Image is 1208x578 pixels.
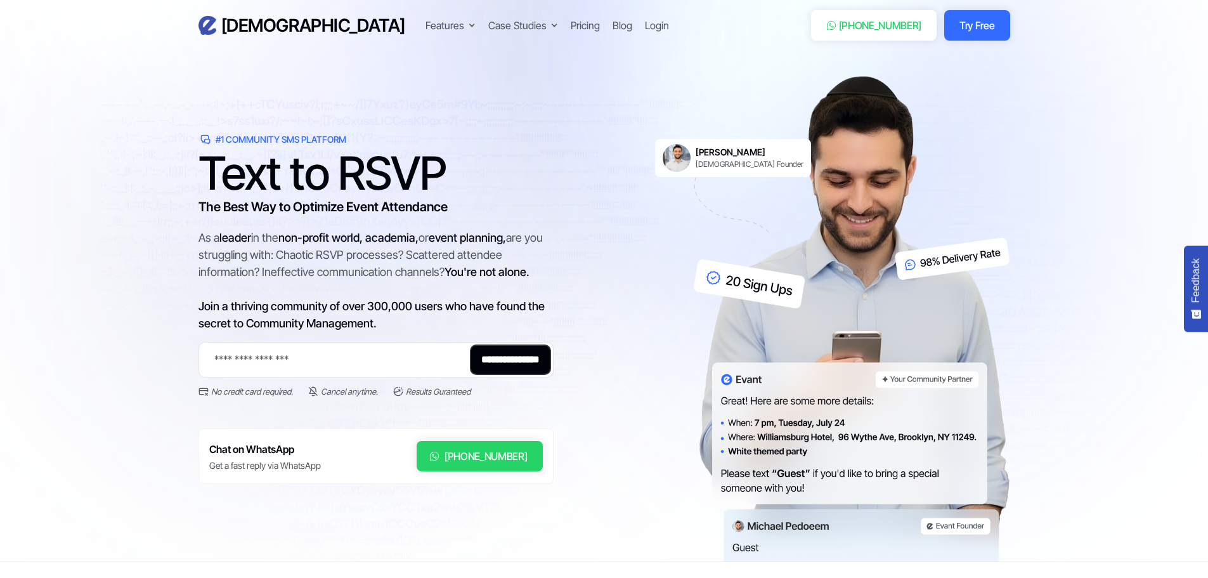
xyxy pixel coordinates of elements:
[198,154,554,192] h1: Text to RSVP
[219,231,251,244] span: leader
[209,459,321,472] div: Get a fast reply via WhatsApp
[1190,258,1202,303] span: Feedback
[198,342,554,398] form: Email Form 2
[198,197,554,216] h3: The Best Way to Optimize Event Attendance
[278,231,419,244] span: non-profit world, academia,
[613,18,632,33] a: Blog
[696,159,803,169] div: [DEMOGRAPHIC_DATA] Founder
[655,139,811,177] a: [PERSON_NAME][DEMOGRAPHIC_DATA] Founder
[696,147,803,158] h6: [PERSON_NAME]
[488,18,558,33] div: Case Studies
[425,18,464,33] div: Features
[209,441,321,458] h6: Chat on WhatsApp
[571,18,600,33] a: Pricing
[488,18,547,33] div: Case Studies
[216,133,346,146] div: #1 Community SMS Platform
[198,15,405,37] a: home
[406,385,471,398] div: Results Guranteed
[944,10,1010,41] a: Try Free
[445,449,528,464] div: [PHONE_NUMBER]
[221,15,405,37] h3: [DEMOGRAPHIC_DATA]
[198,229,554,332] div: As a in the or are you struggling with: Chaotic RSVP processes? Scattered attendee information? I...
[211,385,293,398] div: No credit card required.
[839,18,922,33] div: [PHONE_NUMBER]
[321,385,378,398] div: Cancel anytime.
[417,441,543,471] a: [PHONE_NUMBER]
[445,265,529,279] span: You're not alone.
[811,10,937,41] a: [PHONE_NUMBER]
[429,231,506,244] span: event planning,
[1184,246,1208,332] button: Feedback - Show survey
[425,18,476,33] div: Features
[198,299,545,330] span: Join a thriving community of over 300,000 users who have found the secret to Community Management.
[645,18,669,33] a: Login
